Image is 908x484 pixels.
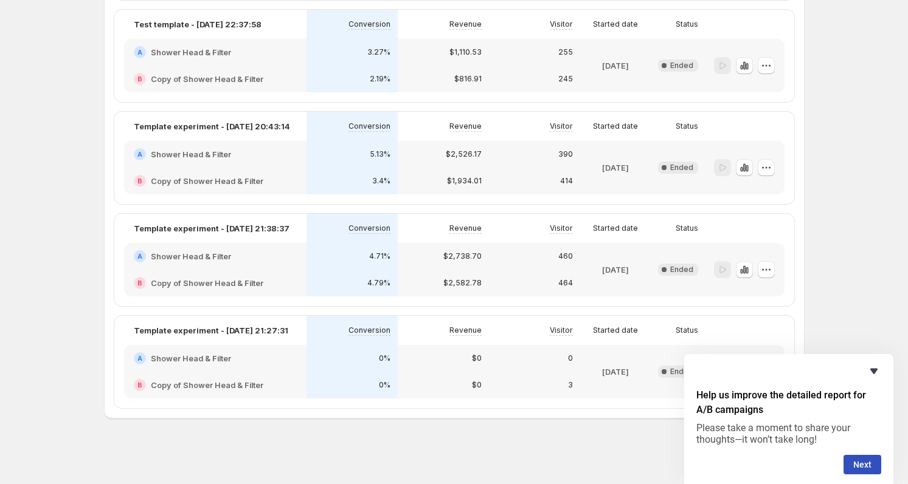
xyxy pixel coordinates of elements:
p: 3.27% [367,47,390,57]
h2: Copy of Shower Head & Filter [151,277,263,289]
p: Template experiment - [DATE] 21:38:37 [134,222,289,234]
h2: Shower Head & Filter [151,352,231,364]
h2: B [137,177,142,185]
p: Started date [593,326,638,335]
p: Please take a moment to share your thoughts—it won’t take long! [696,422,881,445]
p: 464 [558,278,573,288]
p: 0% [379,380,390,390]
span: Ended [670,265,693,274]
span: Ended [670,367,693,377]
p: Visitor [550,19,573,29]
p: $1,934.01 [447,176,482,186]
p: Started date [593,121,638,131]
h2: Shower Head & Filter [151,148,231,160]
h2: Help us improve the detailed report for A/B campaigns [696,388,881,417]
h2: Copy of Shower Head & Filter [151,175,263,187]
button: Next question [844,455,881,474]
p: Status [676,223,698,233]
h2: B [137,381,142,389]
p: Conversion [348,19,390,29]
p: Revenue [449,19,482,29]
h2: B [137,75,142,83]
p: 3.4% [372,176,390,186]
h2: Copy of Shower Head & Filter [151,73,263,85]
p: Template experiment - [DATE] 21:27:31 [134,324,288,336]
p: 4.79% [367,278,390,288]
p: Conversion [348,326,390,335]
p: $2,582.78 [443,278,482,288]
h2: Copy of Shower Head & Filter [151,379,263,391]
h2: A [137,49,142,56]
p: $2,526.17 [446,149,482,159]
h2: Shower Head & Filter [151,46,231,58]
p: Revenue [449,223,482,233]
p: $0 [472,380,482,390]
p: 414 [560,176,573,186]
p: $816.91 [454,74,482,84]
p: [DATE] [602,60,629,72]
p: Visitor [550,326,573,335]
p: Test template - [DATE] 22:37:58 [134,18,262,30]
p: Conversion [348,121,390,131]
p: 255 [558,47,573,57]
h2: A [137,253,142,260]
p: 390 [558,149,573,159]
h2: Shower Head & Filter [151,250,231,262]
p: Status [676,19,698,29]
p: Visitor [550,223,573,233]
p: Status [676,326,698,335]
h2: A [137,355,142,362]
p: Started date [593,223,638,233]
p: Visitor [550,121,573,131]
p: 3 [568,380,573,390]
p: 4.71% [369,251,390,261]
p: [DATE] [602,366,629,378]
p: $1,110.53 [449,47,482,57]
p: 245 [558,74,573,84]
h2: B [137,279,142,287]
p: [DATE] [602,264,629,276]
p: 0 [568,353,573,363]
div: Help us improve the detailed report for A/B campaigns [696,364,881,474]
p: 460 [558,251,573,261]
p: 5.13% [370,149,390,159]
p: Revenue [449,326,482,335]
p: Conversion [348,223,390,233]
p: Started date [593,19,638,29]
p: [DATE] [602,162,629,174]
button: Hide survey [867,364,881,378]
p: Revenue [449,121,482,131]
h2: A [137,151,142,158]
p: 0% [379,353,390,363]
p: Template experiment - [DATE] 20:43:14 [134,120,290,132]
p: $0 [472,353,482,363]
p: 2.19% [370,74,390,84]
p: Status [676,121,698,131]
span: Ended [670,61,693,70]
p: $2,738.70 [443,251,482,261]
span: Ended [670,163,693,172]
